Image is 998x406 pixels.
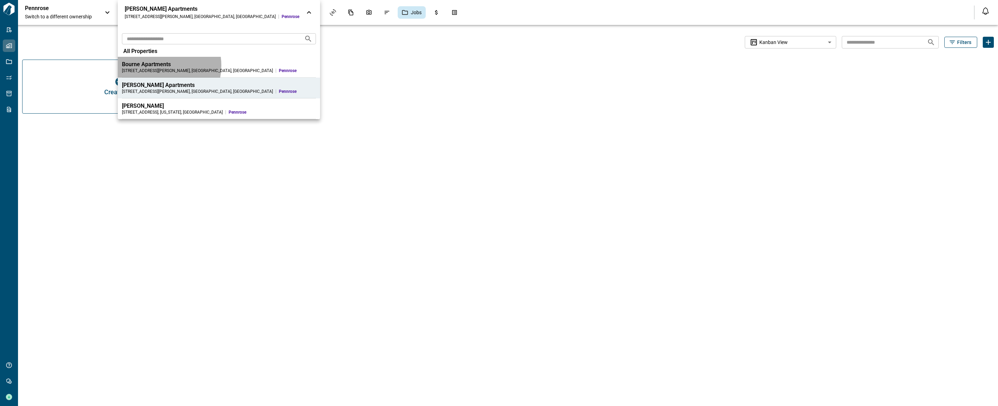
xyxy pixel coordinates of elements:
[122,89,273,94] div: [STREET_ADDRESS][PERSON_NAME] , [GEOGRAPHIC_DATA] , [GEOGRAPHIC_DATA]
[279,68,316,73] span: Pennrose
[279,89,316,94] span: Pennrose
[282,14,299,19] span: Pennrose
[123,48,157,55] span: All Properties
[125,14,276,19] div: [STREET_ADDRESS][PERSON_NAME] , [GEOGRAPHIC_DATA] , [GEOGRAPHIC_DATA]
[229,109,316,115] span: Pennrose
[122,103,316,109] div: [PERSON_NAME]
[125,6,299,12] div: [PERSON_NAME] Apartments
[122,61,316,68] div: Bourne Apartments
[122,68,273,73] div: [STREET_ADDRESS][PERSON_NAME] , [GEOGRAPHIC_DATA] , [GEOGRAPHIC_DATA]
[122,82,316,89] div: [PERSON_NAME] Apartments
[122,109,223,115] div: [STREET_ADDRESS] , [US_STATE] , [GEOGRAPHIC_DATA]
[301,32,315,46] button: Search projects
